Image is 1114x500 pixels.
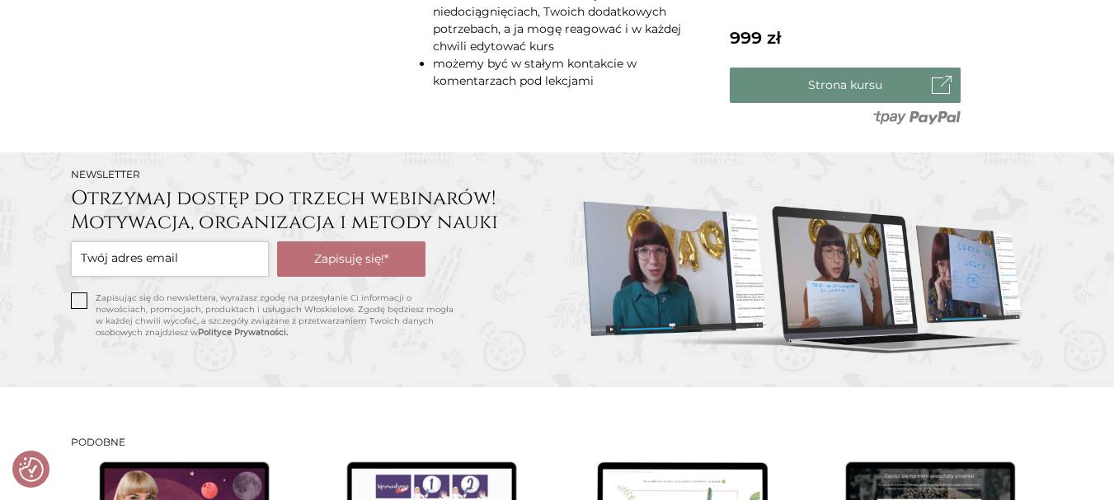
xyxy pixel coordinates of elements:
p: Zapisując się do newslettera, wyrażasz zgodę na przesyłanie Ci informacji o nowościach, promocjac... [96,292,454,339]
button: Preferencje co do zgód [19,457,44,482]
button: Zapisuję się!* [277,241,425,277]
span: 999 [730,27,781,48]
input: Twój adres email [71,241,269,277]
h2: Newsletter [71,169,549,180]
h3: Otrzymaj dostęp do trzech webinarów! Motywacja, organizacja i metody nauki [71,187,549,235]
h3: Podobne [71,437,1044,448]
a: Polityce Prywatności. [198,327,288,338]
a: Strona kursu [730,68,961,103]
img: Revisit consent button [19,457,44,482]
li: możemy być w stałym kontakcie w komentarzach pod lekcjami [433,55,713,90]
